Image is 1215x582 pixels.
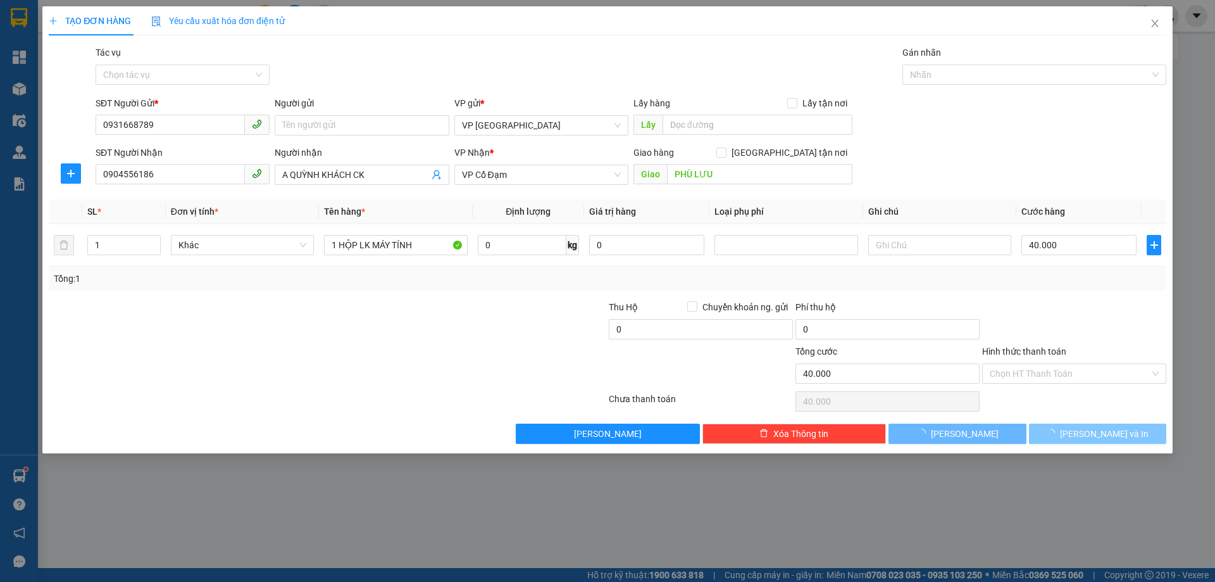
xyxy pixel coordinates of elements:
span: kg [566,235,579,255]
input: VD: Bàn, Ghế [324,235,467,255]
span: VP Nhận [454,148,490,158]
span: Giao [633,164,667,184]
span: Tổng cước [795,346,837,357]
button: deleteXóa Thông tin [702,424,887,444]
input: Dọc đường [663,115,852,135]
span: Lấy [633,115,663,135]
img: icon [151,16,161,27]
span: VP Cổ Đạm [462,165,621,184]
span: SL [87,206,97,217]
div: VP gửi [454,96,628,110]
span: Yêu cầu xuất hóa đơn điện tử [151,16,285,26]
label: Gán nhãn [902,47,941,58]
span: loading [917,429,931,438]
span: up [150,237,158,245]
button: [PERSON_NAME] và In [1029,424,1166,444]
button: [PERSON_NAME] [516,424,700,444]
b: GỬI : VP [GEOGRAPHIC_DATA] [16,92,189,134]
input: Dọc đường [667,164,852,184]
span: VP Mỹ Đình [462,116,621,135]
div: Phí thu hộ [795,300,980,319]
span: Định lượng [506,206,551,217]
li: Hotline: 1900252555 [118,47,529,63]
span: Tên hàng [324,206,365,217]
span: Đơn vị tính [171,206,218,217]
span: [GEOGRAPHIC_DATA] tận nơi [726,146,852,160]
button: plus [1147,235,1161,255]
span: Lấy tận nơi [797,96,852,110]
span: TẠO ĐƠN HÀNG [49,16,131,26]
button: plus [61,163,81,184]
div: Chưa thanh toán [607,392,794,414]
span: loading [1046,429,1060,438]
th: Loại phụ phí [709,199,863,224]
span: close [1150,18,1160,28]
span: Khác [178,236,306,255]
span: Giao hàng [633,148,674,158]
button: Close [1137,6,1173,42]
span: phone [252,168,262,179]
span: delete [759,429,768,439]
li: Cổ Đạm, xã [GEOGRAPHIC_DATA], [GEOGRAPHIC_DATA] [118,31,529,47]
span: Decrease Value [146,245,160,255]
img: logo.jpg [16,16,79,79]
div: Người gửi [275,96,449,110]
span: Xóa Thông tin [773,427,828,441]
span: down [150,246,158,254]
input: 0 [589,235,704,255]
span: [PERSON_NAME] [574,427,642,441]
span: [PERSON_NAME] và In [1060,427,1149,441]
span: Chuyển khoản ng. gửi [697,300,793,314]
label: Hình thức thanh toán [982,346,1066,357]
span: phone [252,119,262,129]
th: Ghi chú [863,199,1016,224]
button: [PERSON_NAME] [888,424,1026,444]
div: SĐT Người Gửi [96,96,270,110]
button: delete [54,235,74,255]
span: plus [61,168,80,179]
div: Tổng: 1 [54,272,469,286]
span: user-add [432,170,442,180]
label: Tác vụ [96,47,121,58]
span: plus [49,16,58,25]
span: Thu Hộ [609,302,638,312]
input: Ghi Chú [868,235,1011,255]
span: Increase Value [146,236,160,245]
div: SĐT Người Nhận [96,146,270,160]
span: Lấy hàng [633,98,670,108]
span: Giá trị hàng [589,206,636,217]
span: Cước hàng [1021,206,1065,217]
div: Người nhận [275,146,449,160]
span: [PERSON_NAME] [931,427,999,441]
span: plus [1147,240,1160,250]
